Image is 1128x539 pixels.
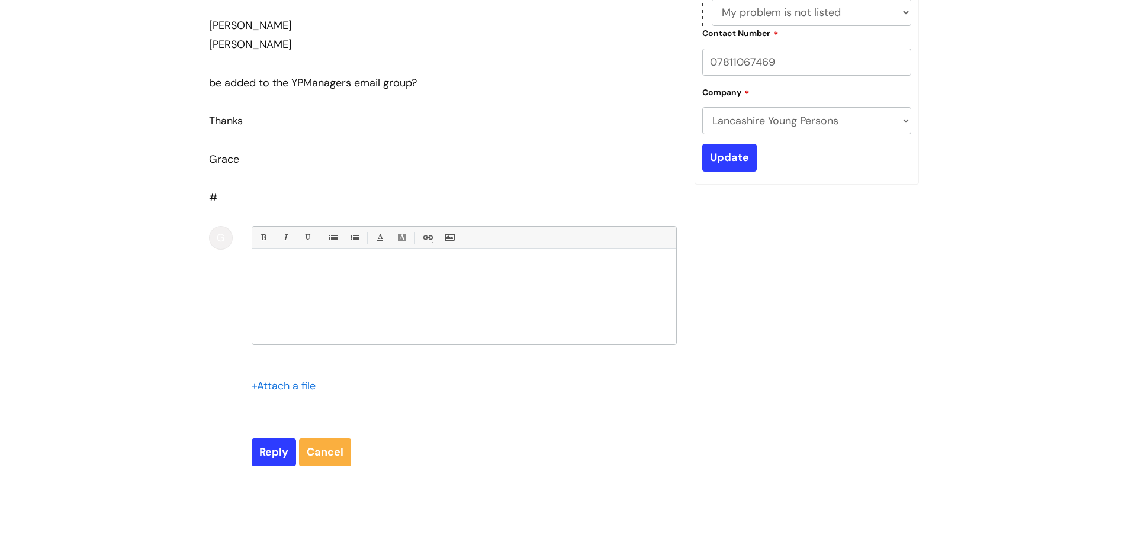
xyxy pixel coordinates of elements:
[442,230,457,245] a: Insert Image...
[209,73,677,92] div: be added to the YPManagers email group?
[209,16,677,35] div: [PERSON_NAME]
[256,230,271,245] a: Bold (Ctrl-B)
[300,230,314,245] a: Underline(Ctrl-U)
[347,230,362,245] a: 1. Ordered List (Ctrl-Shift-8)
[278,230,293,245] a: Italic (Ctrl-I)
[209,150,677,169] div: Grace
[325,230,340,245] a: • Unordered List (Ctrl-Shift-7)
[372,230,387,245] a: Font Color
[702,144,757,171] input: Update
[394,230,409,245] a: Back Color
[252,379,257,393] span: +
[420,230,435,245] a: Link
[209,35,677,54] div: [PERSON_NAME]
[299,438,351,466] a: Cancel
[209,111,677,130] div: Thanks
[252,376,323,395] div: Attach a file
[702,86,750,98] label: Company
[209,226,233,250] div: G
[702,27,779,38] label: Contact Number
[252,438,296,466] input: Reply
